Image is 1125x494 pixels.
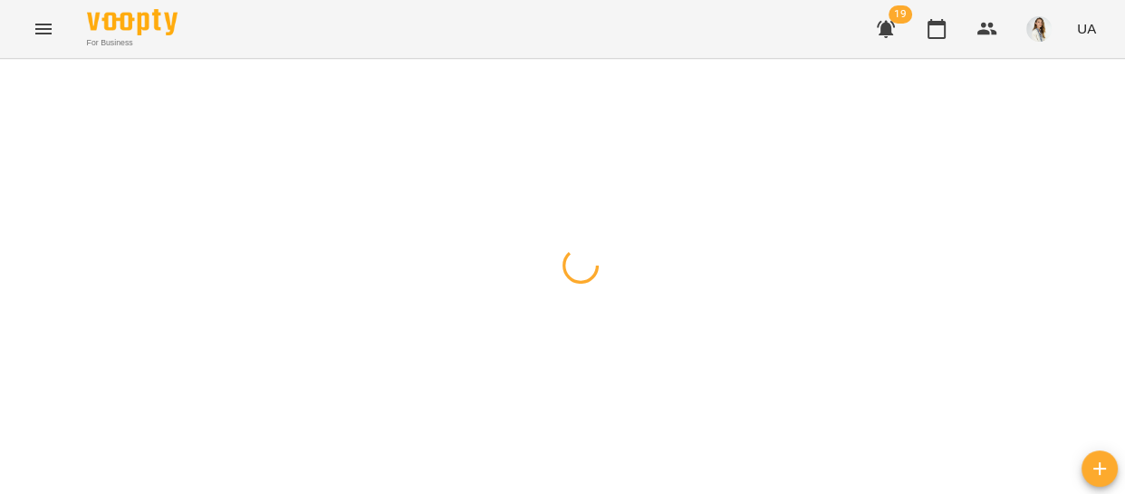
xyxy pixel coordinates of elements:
img: Voopty Logo [87,9,178,35]
span: UA [1077,19,1096,38]
button: Menu [22,7,65,51]
button: UA [1070,12,1103,45]
span: For Business [87,37,178,49]
img: abcb920824ed1c0b1cb573ad24907a7f.png [1026,16,1052,42]
span: 19 [889,5,912,24]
